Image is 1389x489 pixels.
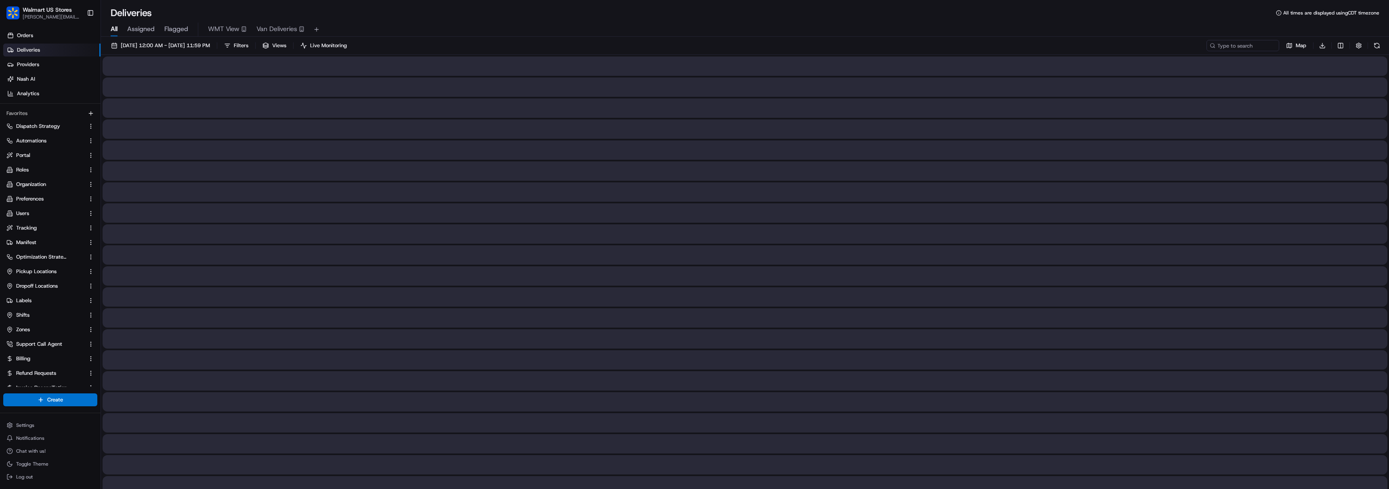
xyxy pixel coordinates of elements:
button: Automations [3,134,97,147]
button: Portal [3,149,97,162]
a: Nash AI [3,73,101,86]
span: Manifest [16,239,36,246]
button: Tracking [3,222,97,234]
a: Shifts [6,311,84,319]
a: Dropoff Locations [6,282,84,290]
button: Chat with us! [3,445,97,457]
span: Organization [16,181,46,188]
a: Organization [6,181,84,188]
span: Filters [234,42,248,49]
span: Pickup Locations [16,268,57,275]
span: Deliveries [17,46,40,54]
a: Automations [6,137,84,144]
button: Settings [3,420,97,431]
span: Dropoff Locations [16,282,58,290]
a: Tracking [6,224,84,232]
img: Walmart US Stores [6,6,19,19]
a: Dispatch Strategy [6,123,84,130]
span: Automations [16,137,46,144]
button: Support Call Agent [3,338,97,351]
a: Billing [6,355,84,362]
a: Roles [6,166,84,173]
span: Preferences [16,195,44,203]
button: Toggle Theme [3,458,97,470]
button: Refresh [1371,40,1383,51]
span: Log out [16,474,33,480]
button: Zones [3,323,97,336]
button: Billing [3,352,97,365]
button: Notifications [3,433,97,444]
span: Settings [16,422,34,428]
button: Live Monitoring [297,40,350,51]
a: Users [6,210,84,217]
span: Orders [17,32,33,39]
span: [PERSON_NAME][EMAIL_ADDRESS][DOMAIN_NAME] [23,14,80,20]
button: Dispatch Strategy [3,120,97,133]
a: Orders [3,29,101,42]
span: Providers [17,61,39,68]
button: [DATE] 12:00 AM - [DATE] 11:59 PM [107,40,214,51]
span: Map [1296,42,1306,49]
button: Map [1282,40,1310,51]
button: Shifts [3,309,97,322]
a: Providers [3,58,101,71]
button: Pickup Locations [3,265,97,278]
a: Zones [6,326,84,333]
span: Analytics [17,90,39,97]
span: Refund Requests [16,370,56,377]
button: Log out [3,471,97,483]
span: Support Call Agent [16,341,62,348]
span: WMT View [208,24,239,34]
a: Invoice Reconciliation [6,384,84,391]
span: Invoice Reconciliation [16,384,67,391]
span: Dispatch Strategy [16,123,60,130]
span: Zones [16,326,30,333]
button: Views [259,40,290,51]
span: Flagged [164,24,188,34]
span: Create [47,396,63,403]
a: Deliveries [3,44,101,56]
button: Preferences [3,192,97,205]
span: Labels [16,297,31,304]
a: Labels [6,297,84,304]
span: [DATE] 12:00 AM - [DATE] 11:59 PM [121,42,210,49]
button: Users [3,207,97,220]
a: Portal [6,152,84,159]
button: Filters [220,40,252,51]
button: Create [3,393,97,406]
div: Favorites [3,107,97,120]
span: Assigned [127,24,155,34]
span: All [111,24,117,34]
h1: Deliveries [111,6,152,19]
input: Type to search [1206,40,1279,51]
a: Support Call Agent [6,341,84,348]
span: Notifications [16,435,44,441]
button: Optimization Strategy [3,251,97,263]
span: Portal [16,152,30,159]
span: Shifts [16,311,29,319]
span: Views [272,42,286,49]
a: Preferences [6,195,84,203]
button: Invoice Reconciliation [3,381,97,394]
span: Walmart US Stores [23,6,72,14]
button: Labels [3,294,97,307]
button: Manifest [3,236,97,249]
a: Manifest [6,239,84,246]
a: Refund Requests [6,370,84,377]
span: Tracking [16,224,37,232]
button: Roles [3,163,97,176]
span: All times are displayed using CDT timezone [1283,10,1379,16]
button: Refund Requests [3,367,97,380]
span: Roles [16,166,29,173]
span: Chat with us! [16,448,46,454]
span: Toggle Theme [16,461,48,467]
a: Optimization Strategy [6,253,84,261]
span: Optimization Strategy [16,253,67,261]
a: Pickup Locations [6,268,84,275]
span: Billing [16,355,30,362]
button: Walmart US StoresWalmart US Stores[PERSON_NAME][EMAIL_ADDRESS][DOMAIN_NAME] [3,3,84,23]
a: Analytics [3,87,101,100]
button: Organization [3,178,97,191]
span: Live Monitoring [310,42,347,49]
span: Nash AI [17,75,35,83]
